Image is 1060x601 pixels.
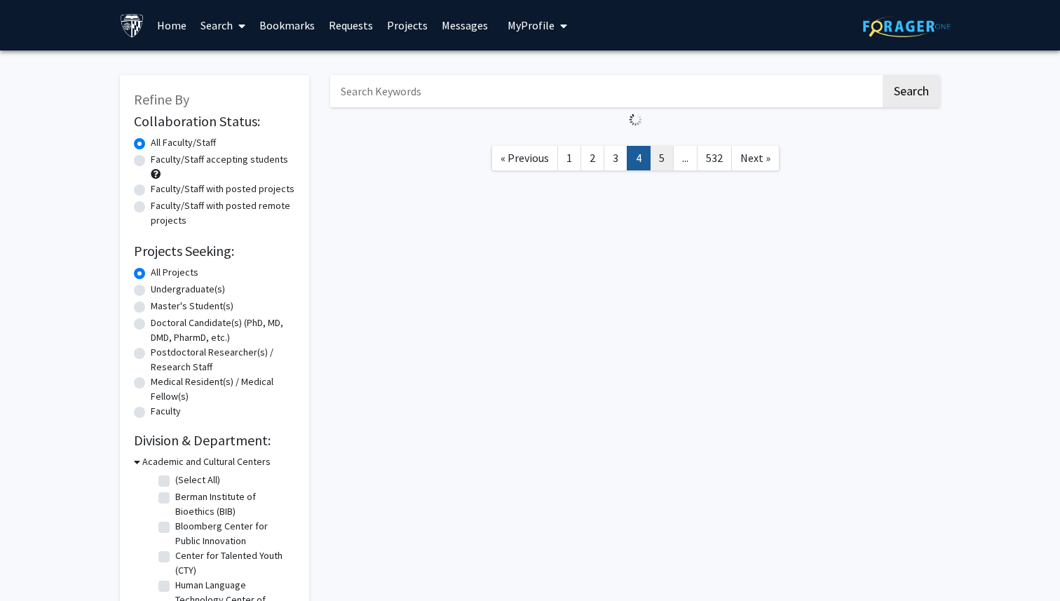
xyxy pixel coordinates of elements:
label: All Projects [151,265,198,280]
span: My Profile [508,18,555,32]
a: Next [731,146,780,170]
a: 2 [580,146,604,170]
label: Faculty/Staff accepting students [151,152,288,167]
label: Faculty/Staff with posted remote projects [151,198,295,228]
a: Previous [491,146,558,170]
nav: Page navigation [330,132,940,189]
iframe: Chat [11,538,60,590]
label: Doctoral Candidate(s) (PhD, MD, DMD, PharmD, etc.) [151,316,295,345]
a: Projects [380,1,435,50]
label: Faculty/Staff with posted projects [151,182,294,196]
label: Bloomberg Center for Public Innovation [175,519,292,548]
label: Undergraduate(s) [151,282,225,297]
img: Johns Hopkins University Logo [120,13,144,38]
a: 3 [604,146,627,170]
span: Next » [740,151,770,165]
h3: Academic and Cultural Centers [142,454,271,469]
span: Refine By [134,90,189,108]
a: Requests [322,1,380,50]
img: Loading [623,107,648,132]
a: 1 [557,146,581,170]
img: ForagerOne Logo [863,15,951,37]
h2: Collaboration Status: [134,113,295,130]
label: All Faculty/Staff [151,135,216,150]
h2: Division & Department: [134,432,295,449]
label: Faculty [151,404,181,419]
input: Search Keywords [330,75,881,107]
a: 5 [650,146,674,170]
span: « Previous [501,151,549,165]
label: Medical Resident(s) / Medical Fellow(s) [151,374,295,404]
button: Search [883,75,940,107]
a: 532 [697,146,732,170]
a: Messages [435,1,495,50]
a: 4 [627,146,651,170]
label: Center for Talented Youth (CTY) [175,548,292,578]
label: Berman Institute of Bioethics (BIB) [175,489,292,519]
span: ... [682,151,688,165]
h2: Projects Seeking: [134,243,295,259]
a: Bookmarks [252,1,322,50]
a: Search [193,1,252,50]
label: (Select All) [175,473,220,487]
label: Master's Student(s) [151,299,233,313]
label: Postdoctoral Researcher(s) / Research Staff [151,345,295,374]
a: Home [150,1,193,50]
